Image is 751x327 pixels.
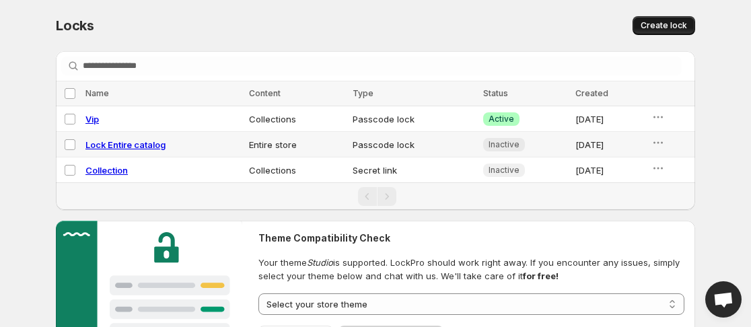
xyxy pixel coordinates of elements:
span: Inactive [489,165,520,176]
span: Type [353,88,373,98]
span: Created [575,88,608,98]
nav: Pagination [56,182,695,210]
span: Your theme is supported. LockPro should work right away. If you encounter any issues, simply sele... [258,256,684,283]
h2: Theme Compatibility Check [258,231,684,245]
td: Passcode lock [349,106,478,132]
td: Collections [245,157,349,183]
span: Status [483,88,508,98]
span: Create lock [641,20,687,31]
strong: for free! [523,270,559,281]
td: Collections [245,106,349,132]
td: [DATE] [571,157,647,183]
a: Vip [85,114,99,124]
span: Locks [56,17,94,34]
span: Name [85,88,109,98]
td: [DATE] [571,106,647,132]
button: Create lock [633,16,695,35]
td: Secret link [349,157,478,183]
a: Collection [85,165,128,176]
span: Inactive [489,139,520,150]
a: Lock Entire catalog [85,139,166,150]
div: Open chat [705,281,742,318]
span: Active [489,114,514,124]
td: Entire store [245,132,349,157]
td: [DATE] [571,132,647,157]
td: Passcode lock [349,132,478,157]
span: Content [249,88,281,98]
em: Studio [307,257,333,268]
